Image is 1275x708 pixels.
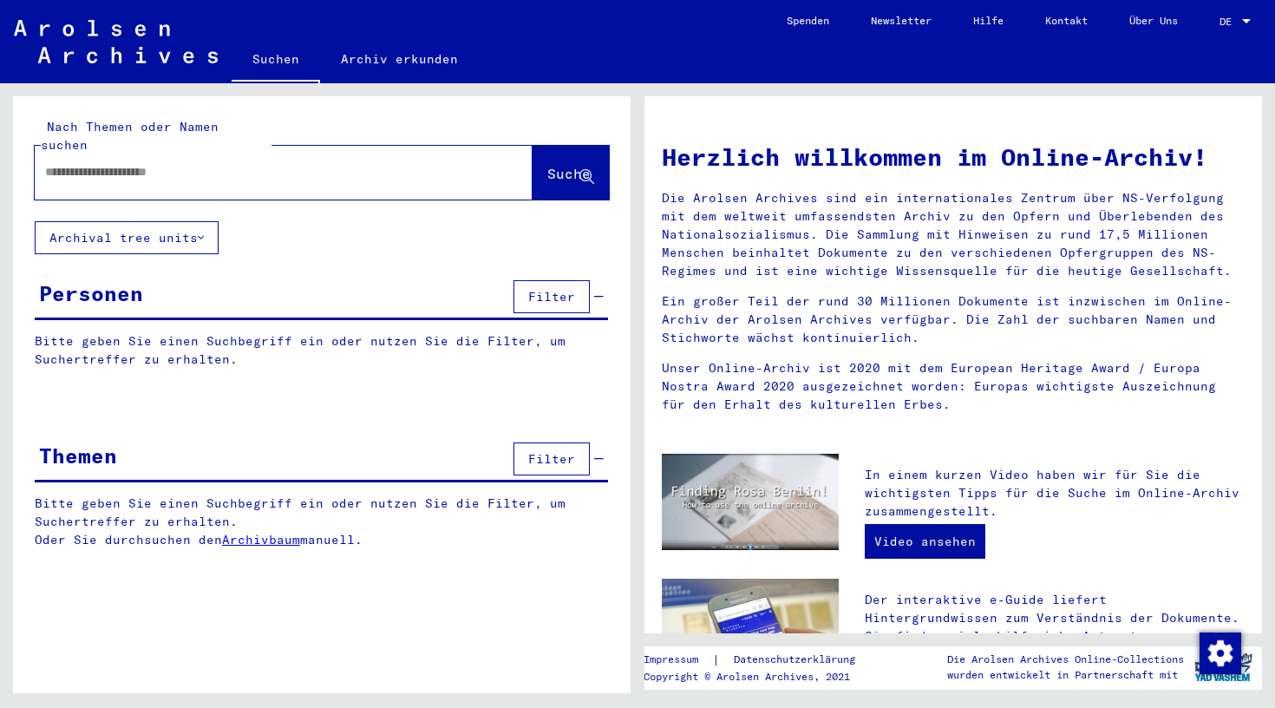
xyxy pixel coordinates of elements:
[35,221,219,254] button: Archival tree units
[547,165,591,182] span: Suche
[662,579,839,697] img: eguide.jpg
[35,332,608,369] p: Bitte geben Sie einen Suchbegriff ein oder nutzen Sie die Filter, um Suchertreffer zu erhalten.
[513,442,590,475] button: Filter
[39,440,117,471] div: Themen
[662,139,1245,175] h1: Herzlich willkommen im Online-Archiv!
[644,669,876,685] p: Copyright © Arolsen Archives, 2021
[528,289,575,305] span: Filter
[35,495,609,549] p: Bitte geben Sie einen Suchbegriff ein oder nutzen Sie die Filter, um Suchertreffer zu erhalten. O...
[39,278,143,309] div: Personen
[662,359,1245,414] p: Unser Online-Archiv ist 2020 mit dem European Heritage Award / Europa Nostra Award 2020 ausgezeic...
[662,454,839,550] img: video.jpg
[720,651,876,669] a: Datenschutzerklärung
[662,189,1245,280] p: Die Arolsen Archives sind ein internationales Zentrum über NS-Verfolgung mit dem weltweit umfasse...
[533,146,609,200] button: Suche
[41,119,219,153] mat-label: Nach Themen oder Namen suchen
[644,651,712,669] a: Impressum
[14,20,218,63] img: Arolsen_neg.svg
[1200,633,1241,674] img: Zustimmung ändern
[947,652,1184,667] p: Die Arolsen Archives Online-Collections
[320,38,479,80] a: Archiv erkunden
[1219,16,1239,28] span: DE
[644,651,876,669] div: |
[232,38,320,83] a: Suchen
[947,667,1184,683] p: wurden entwickelt in Partnerschaft mit
[865,466,1245,521] p: In einem kurzen Video haben wir für Sie die wichtigsten Tipps für die Suche im Online-Archiv zusa...
[1191,646,1256,689] img: yv_logo.png
[513,280,590,313] button: Filter
[1199,632,1240,673] div: Zustimmung ändern
[865,591,1245,682] p: Der interaktive e-Guide liefert Hintergrundwissen zum Verständnis der Dokumente. Sie finden viele...
[865,524,985,559] a: Video ansehen
[662,292,1245,347] p: Ein großer Teil der rund 30 Millionen Dokumente ist inzwischen im Online-Archiv der Arolsen Archi...
[528,451,575,467] span: Filter
[222,532,300,547] a: Archivbaum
